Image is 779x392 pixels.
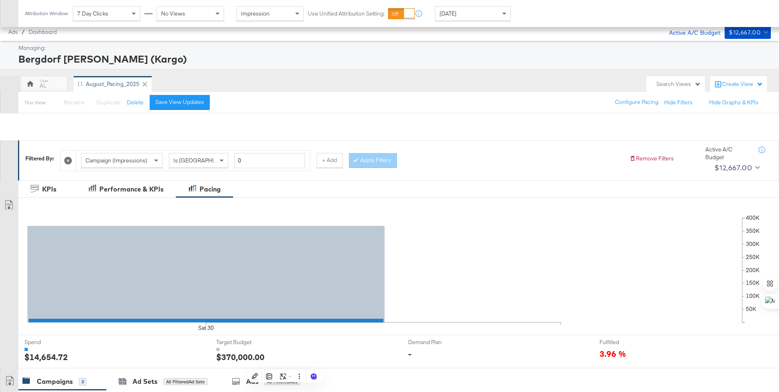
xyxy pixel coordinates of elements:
[86,80,139,88] div: August_Pacing_2025
[216,338,278,346] span: Target Budget
[599,338,661,346] span: Fulfilled
[440,10,456,17] span: [DATE]
[660,26,721,38] div: Active A/C Budget
[25,11,69,16] div: Attribution Window:
[29,29,57,35] a: Dashboard
[664,99,693,106] button: Hide Filters
[18,29,29,35] span: /
[198,324,214,332] text: Sat 30
[711,161,761,174] button: $12,667.00
[25,99,46,106] div: This View:
[37,377,73,386] div: Campaigns
[127,99,144,106] button: Delete
[40,82,46,90] div: AL
[599,348,626,359] span: 3.96 %
[656,80,701,88] div: Search Views
[79,378,86,385] div: 3
[8,29,18,35] span: Ads
[746,214,760,222] text: 400K
[132,377,157,386] div: Ad Sets
[18,52,769,66] div: Bergdorf [PERSON_NAME] (Kargo)
[64,99,85,106] span: Rename
[317,153,343,168] button: + Add
[246,377,258,386] div: Ads
[729,27,761,38] div: $12,667.00
[408,348,411,360] div: -
[99,185,164,194] div: Performance & KPIs
[25,338,86,346] span: Spend
[709,99,759,106] button: Hide Graphs & KPIs
[42,185,56,194] div: KPIs
[155,98,204,106] div: Save View Updates
[18,44,769,52] div: Managing:
[705,146,750,161] div: Active A/C Budget
[408,338,469,346] span: Demand Plan
[216,351,265,363] div: $370,000.00
[308,10,385,18] label: Use Unified Attribution Setting:
[722,80,763,88] div: Create View
[725,26,771,39] button: $12,667.00
[150,95,210,110] button: Save View Updates
[200,185,221,194] div: Pacing
[234,153,305,168] input: Enter a number
[629,155,674,162] button: Remove Filters
[164,378,207,385] div: All Filtered Ad Sets
[609,95,664,110] button: Configure Pacing
[25,351,68,363] div: $14,654.72
[173,157,236,164] span: Is [GEOGRAPHIC_DATA]
[78,81,82,86] div: Drag to reorder tab
[714,162,752,174] div: $12,667.00
[85,157,147,164] span: Campaign (Impressions)
[161,10,185,17] span: No Views
[241,10,269,17] span: Impression
[97,99,121,106] span: Duplicate
[25,155,54,162] div: Filtered By:
[77,10,108,17] span: 7 Day Clicks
